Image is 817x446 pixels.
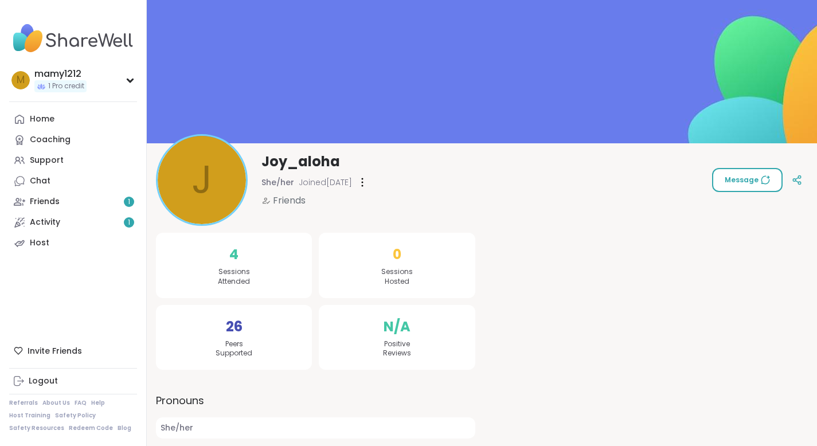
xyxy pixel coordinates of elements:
a: Host [9,233,137,253]
div: mamy1212 [34,68,87,80]
span: Message [725,175,770,185]
span: 1 Pro credit [48,81,84,91]
a: Host Training [9,412,50,420]
button: Message [712,168,783,192]
a: Safety Policy [55,412,96,420]
a: Safety Resources [9,424,64,432]
span: m [17,73,25,88]
div: Invite Friends [9,341,137,361]
a: FAQ [75,399,87,407]
div: Friends [30,196,60,208]
span: J [191,151,212,209]
span: 4 [229,244,239,265]
div: Coaching [30,134,71,146]
span: Sessions Attended [218,267,250,287]
div: Home [30,114,54,125]
a: Home [9,109,137,130]
a: About Us [42,399,70,407]
div: Activity [30,217,60,228]
span: She/her [156,417,475,439]
span: Friends [273,194,306,208]
a: Friends1 [9,191,137,212]
img: ShareWell Nav Logo [9,18,137,58]
a: Support [9,150,137,171]
a: Blog [118,424,131,432]
span: Joy_aloha [261,152,340,171]
span: She/her [261,177,294,188]
span: Joined [DATE] [299,177,352,188]
span: N/A [384,316,411,337]
span: Positive Reviews [383,339,411,359]
span: 1 [128,197,130,207]
a: Referrals [9,399,38,407]
a: Help [91,399,105,407]
a: Coaching [9,130,137,150]
div: Chat [30,175,50,187]
a: Logout [9,371,137,392]
div: Logout [29,375,58,387]
span: Peers Supported [216,339,252,359]
span: 0 [393,244,401,265]
a: Redeem Code [69,424,113,432]
div: Host [30,237,49,249]
span: 26 [226,316,243,337]
a: Activity1 [9,212,137,233]
span: Sessions Hosted [381,267,413,287]
a: Chat [9,171,137,191]
div: Support [30,155,64,166]
label: Pronouns [156,393,475,408]
span: 1 [128,218,130,228]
